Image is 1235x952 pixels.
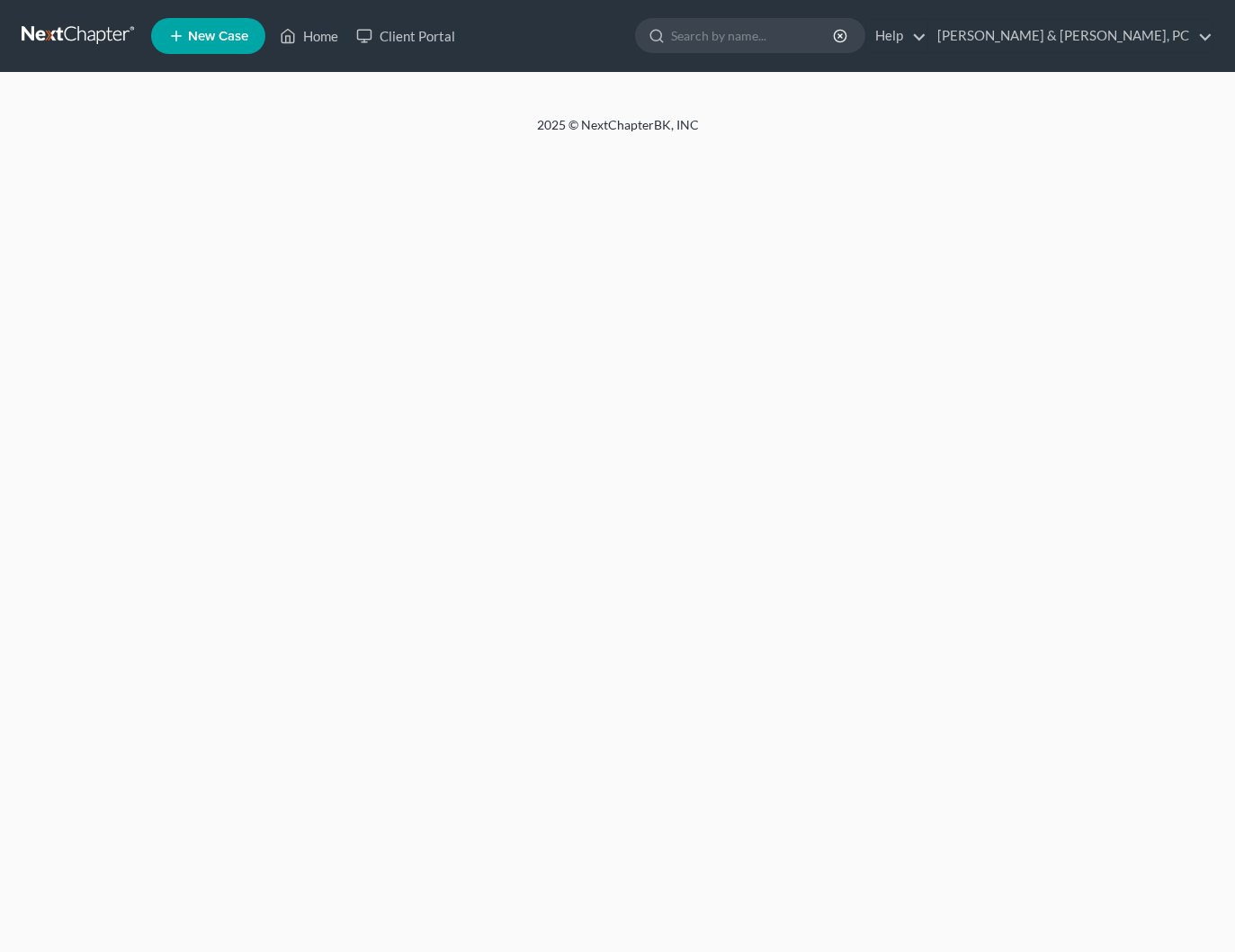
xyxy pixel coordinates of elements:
input: Search by name... [671,19,836,52]
div: 2025 © NextChapterBK, INC [105,116,1131,148]
span: New Case [188,30,248,43]
a: [PERSON_NAME] & [PERSON_NAME], PC [928,20,1213,52]
a: Client Portal [347,20,464,52]
a: Home [271,20,347,52]
a: Help [866,20,926,52]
